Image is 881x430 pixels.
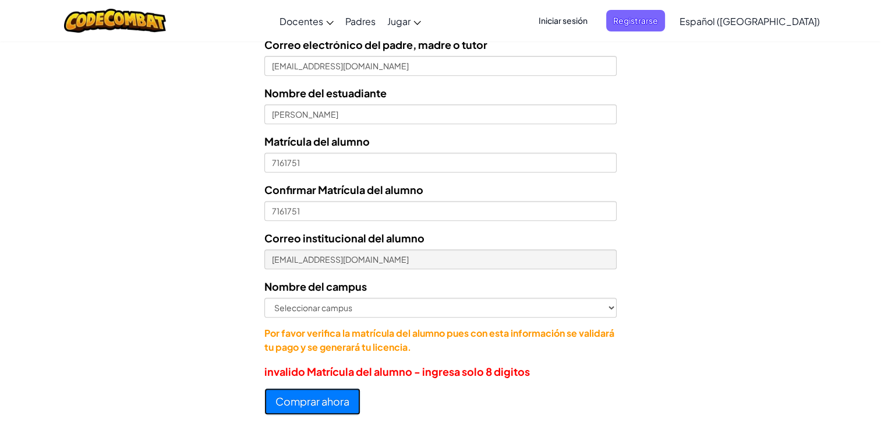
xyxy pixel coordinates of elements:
p: Por favor verifica la matrícula del alumno pues con esta información se validará tu pago y se gen... [264,326,617,354]
img: CodeCombat logo [64,9,166,33]
p: invalido Matrícula del alumno - ingresa solo 8 digitos [264,363,617,380]
a: Docentes [274,5,339,37]
a: Español ([GEOGRAPHIC_DATA]) [674,5,826,37]
a: Padres [339,5,381,37]
label: Nombre del campus [264,278,367,295]
label: Matrícula del alumno [264,133,370,150]
button: Iniciar sesión [532,10,595,31]
span: Jugar [387,15,411,27]
label: Correo institucional del alumno [264,230,424,246]
a: Jugar [381,5,427,37]
span: Docentes [279,15,323,27]
span: Español ([GEOGRAPHIC_DATA]) [680,15,820,27]
label: Nombre del estuadiante [264,84,387,101]
button: Registrarse [606,10,665,31]
button: Comprar ahora [264,388,360,415]
label: Confirmar Matrícula del alumno [264,181,423,198]
label: Correo electrónico del padre, madre o tutor [264,36,487,53]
